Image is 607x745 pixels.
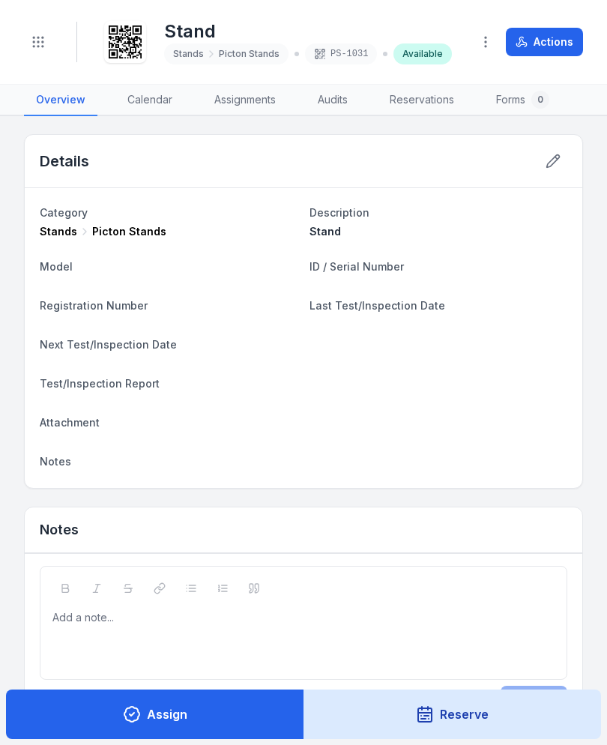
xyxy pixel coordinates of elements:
span: ID / Serial Number [309,260,404,273]
span: Model [40,260,73,273]
span: Registration Number [40,299,148,312]
span: Next Test/Inspection Date [40,338,177,351]
div: Available [393,43,452,64]
button: Toggle navigation [24,28,52,56]
span: Last Test/Inspection Date [309,299,445,312]
a: Reservations [378,85,466,116]
span: Stands [173,48,204,60]
a: Overview [24,85,97,116]
span: Test/Inspection Report [40,377,160,390]
span: Attachment [40,416,100,429]
a: Assignments [202,85,288,116]
span: Stand [309,225,341,238]
div: 0 [531,91,549,109]
h2: Details [40,151,89,172]
a: Audits [306,85,360,116]
span: Category [40,206,88,219]
button: Assign [6,690,304,739]
span: Picton Stands [219,48,280,60]
span: Stands [40,224,77,239]
button: Actions [506,28,583,56]
button: Reserve [303,690,602,739]
span: Notes [40,455,71,468]
h3: Notes [40,519,79,540]
a: Forms0 [484,85,561,116]
span: Picton Stands [92,224,166,239]
span: Description [309,206,369,219]
div: PS-1031 [305,43,377,64]
a: Calendar [115,85,184,116]
h1: Stand [164,19,452,43]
